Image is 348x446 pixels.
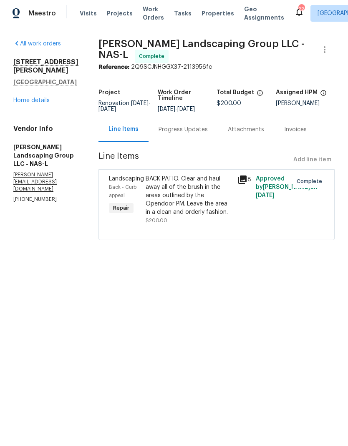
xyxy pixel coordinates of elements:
div: [PERSON_NAME] [276,100,335,106]
h5: Work Order Timeline [158,90,217,101]
div: 2Q9SCJNHGGX37-2113956fc [98,63,335,71]
span: Complete [297,177,325,185]
span: Back - Curb appeal [109,185,136,198]
span: Complete [139,52,168,60]
span: Properties [202,9,234,18]
h4: Vendor Info [13,125,78,133]
span: Geo Assignments [244,5,284,22]
h5: [PERSON_NAME] Landscaping Group LLC - NAS-L [13,143,78,168]
h5: Assigned HPM [276,90,318,95]
span: Renovation [98,100,151,112]
span: Repair [110,204,133,212]
span: Tasks [174,10,192,16]
span: Approved by [PERSON_NAME] on [256,176,318,198]
div: Progress Updates [159,125,208,134]
span: [PERSON_NAME] Landscaping Group LLC - NAS-L [98,39,305,60]
div: Attachments [228,125,264,134]
span: Line Items [98,152,290,168]
span: [DATE] [158,106,175,112]
span: - [158,106,195,112]
h5: Total Budget [217,90,254,95]
div: Line Items [108,125,139,133]
span: [DATE] [131,100,149,106]
a: Home details [13,98,50,103]
span: [DATE] [256,193,275,198]
span: [DATE] [177,106,195,112]
span: Projects [107,9,133,18]
div: Invoices [284,125,307,134]
h5: Project [98,90,120,95]
span: [DATE] [98,106,116,112]
div: 22 [298,5,304,13]
span: The total cost of line items that have been proposed by Opendoor. This sum includes line items th... [257,90,263,100]
span: $200.00 [217,100,241,106]
span: Maestro [28,9,56,18]
span: $200.00 [146,218,167,223]
span: The hpm assigned to this work order. [320,90,327,100]
div: 8 [237,175,251,185]
div: BACK PATIO. Clear and haul away all of the brush in the areas outlined by the Opendoor PM. Leave ... [146,175,232,216]
span: Landscaping [109,176,144,182]
span: - [98,100,151,112]
span: Work Orders [143,5,164,22]
b: Reference: [98,64,129,70]
span: Visits [80,9,97,18]
a: All work orders [13,41,61,47]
